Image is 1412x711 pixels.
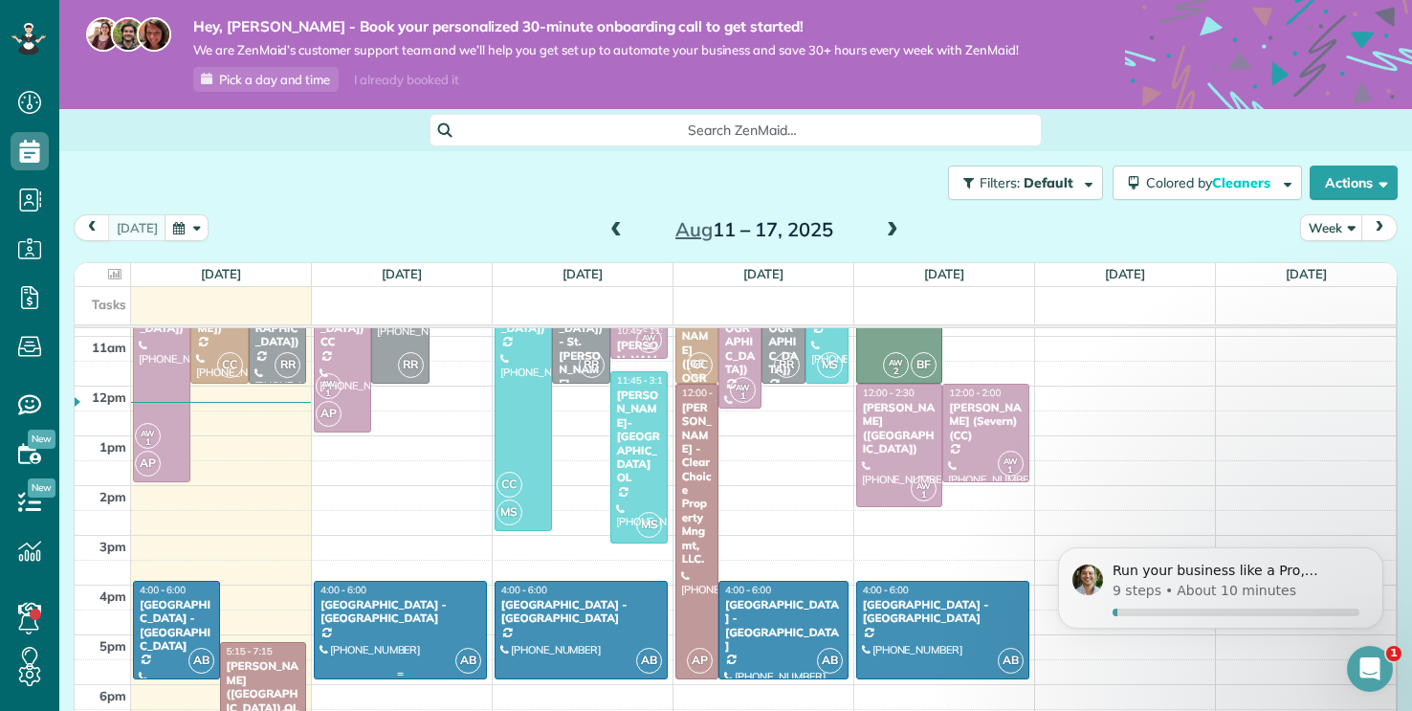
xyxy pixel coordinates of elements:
[1105,266,1146,281] a: [DATE]
[99,589,126,604] span: 4pm
[724,598,843,654] div: [GEOGRAPHIC_DATA] - [GEOGRAPHIC_DATA]
[637,338,661,356] small: 1
[687,352,713,378] span: CC
[28,478,55,498] span: New
[86,17,121,52] img: maria-72a9807cf96188c08ef61303f053569d2e2a8a1cde33d635c8a3ac13582a053d.jpg
[141,428,155,438] span: AW
[725,584,771,596] span: 4:00 - 6:00
[736,382,750,392] span: AW
[948,401,1024,442] div: [PERSON_NAME] (Severn) (CC)
[201,266,242,281] a: [DATE]
[320,598,481,626] div: [GEOGRAPHIC_DATA] - [GEOGRAPHIC_DATA]
[563,266,604,281] a: [DATE]
[99,439,126,455] span: 1pm
[863,584,909,596] span: 4:00 - 6:00
[642,332,656,343] span: AW
[731,388,755,406] small: 1
[188,648,214,674] span: AB
[1024,174,1074,191] span: Default
[92,297,126,312] span: Tasks
[496,500,522,525] span: MS
[948,166,1103,200] button: Filters: Default
[1212,174,1273,191] span: Cleaners
[1113,166,1302,200] button: Colored byCleaners
[320,584,366,596] span: 4:00 - 6:00
[743,266,784,281] a: [DATE]
[617,324,674,337] span: 10:45 - 11:30
[317,385,341,403] small: 1
[455,648,481,674] span: AB
[99,539,126,554] span: 3pm
[616,339,662,421] div: [PERSON_NAME] ([GEOGRAPHIC_DATA])
[1286,266,1327,281] a: [DATE]
[501,584,547,596] span: 4:00 - 6:00
[636,648,662,674] span: AB
[140,584,186,596] span: 4:00 - 6:00
[999,461,1023,479] small: 1
[382,266,423,281] a: [DATE]
[111,17,145,52] img: jorge-587dff0eeaa6aab1f244e6dc62b8924c3b6ad411094392a53c71c6c4a576187d.jpg
[682,387,734,399] span: 12:00 - 6:00
[1004,455,1018,466] span: AW
[28,430,55,449] span: New
[1310,166,1398,200] button: Actions
[275,352,300,378] span: RR
[862,401,938,456] div: [PERSON_NAME] ([GEOGRAPHIC_DATA])
[889,357,903,367] span: AW
[92,389,126,405] span: 12pm
[500,598,662,626] div: [GEOGRAPHIC_DATA] - [GEOGRAPHIC_DATA]
[916,480,931,491] span: AW
[949,387,1001,399] span: 12:00 - 2:00
[193,17,1019,36] strong: Hey, [PERSON_NAME] - Book your personalized 30-minute onboarding call to get started!
[496,472,522,498] span: CC
[1300,214,1363,240] button: Week
[681,302,713,440] div: [PERSON_NAME] ([GEOGRAPHIC_DATA]) OL
[137,17,171,52] img: michelle-19f622bdf1676172e81f8f8fba1fb50e276960ebfe0243fe18214015130c80e4.jpg
[342,68,470,92] div: I already booked it
[136,433,160,452] small: 1
[99,489,126,504] span: 2pm
[912,486,936,504] small: 1
[817,352,843,378] span: MS
[884,363,908,381] small: 2
[579,352,605,378] span: RR
[99,688,126,703] span: 6pm
[1146,174,1277,191] span: Colored by
[1347,646,1393,692] iframe: Intercom live chat
[193,67,339,92] a: Pick a day and time
[617,374,669,387] span: 11:45 - 3:15
[227,645,273,657] span: 5:15 - 7:15
[636,512,662,538] span: MS
[938,166,1103,200] a: Filters: Default
[316,401,342,427] span: AP
[863,387,915,399] span: 12:00 - 2:30
[862,598,1024,626] div: [GEOGRAPHIC_DATA] - [GEOGRAPHIC_DATA]
[634,219,873,240] h2: 11 – 17, 2025
[108,214,166,240] button: [DATE]
[193,42,1019,58] span: We are ZenMaid’s customer support team and we’ll help you get set up to automate your business an...
[219,72,330,87] span: Pick a day and time
[99,638,126,654] span: 5pm
[139,598,214,654] div: [GEOGRAPHIC_DATA] - [GEOGRAPHIC_DATA]
[398,352,424,378] span: RR
[92,340,126,355] span: 11am
[321,378,336,389] span: AW
[675,217,713,241] span: Aug
[1386,646,1401,661] span: 1
[1361,214,1398,240] button: next
[681,401,713,567] div: [PERSON_NAME] - Clear Choice Property Mngmt, LLC.
[74,214,110,240] button: prev
[774,352,800,378] span: RR
[687,648,713,674] span: AP
[998,648,1024,674] span: AB
[980,174,1020,191] span: Filters:
[217,352,243,378] span: CC
[616,389,662,485] div: [PERSON_NAME]-[GEOGRAPHIC_DATA] OL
